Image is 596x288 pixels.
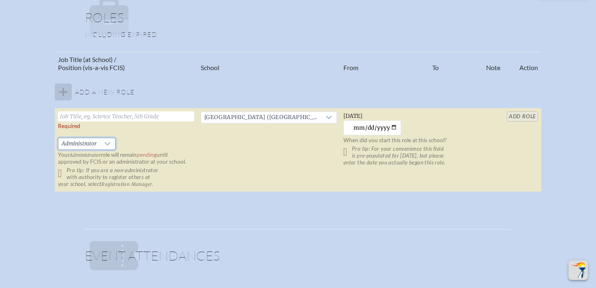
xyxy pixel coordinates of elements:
span: pending [137,151,157,158]
p: When did you start this role at this school? [343,137,480,144]
th: Job Title (at School) / Position (vis-a-vis FCIS) [55,52,197,75]
th: Note [483,52,504,75]
th: From [340,52,429,75]
p: Pro tip: If you are a non-administrator with authority to register others at your school, select . [58,167,194,188]
th: Action [504,52,541,75]
button: Scroll Top [568,260,588,280]
label: Required [58,123,80,130]
input: Job Title, eg, Science Teacher, 5th Grade [58,111,194,122]
span: Lake Highland Preparatory School (Orlando) [201,112,321,123]
p: Your role will remain until approved by FCIS or an administrator at your school. [58,151,194,165]
h1: Event Attendances [85,249,511,269]
img: To the top [570,262,586,278]
span: Administrator [58,138,100,149]
h1: Roles [85,11,511,30]
th: To [429,52,483,75]
p: Pro tip: For your convenience this field is pre-populated for [DATE], but please enter the date y... [343,145,480,166]
th: School [197,52,340,75]
p: Including expired [85,30,511,38]
span: Registration Manager [101,181,152,187]
span: Administrator [70,152,101,158]
span: [DATE] [343,113,362,119]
